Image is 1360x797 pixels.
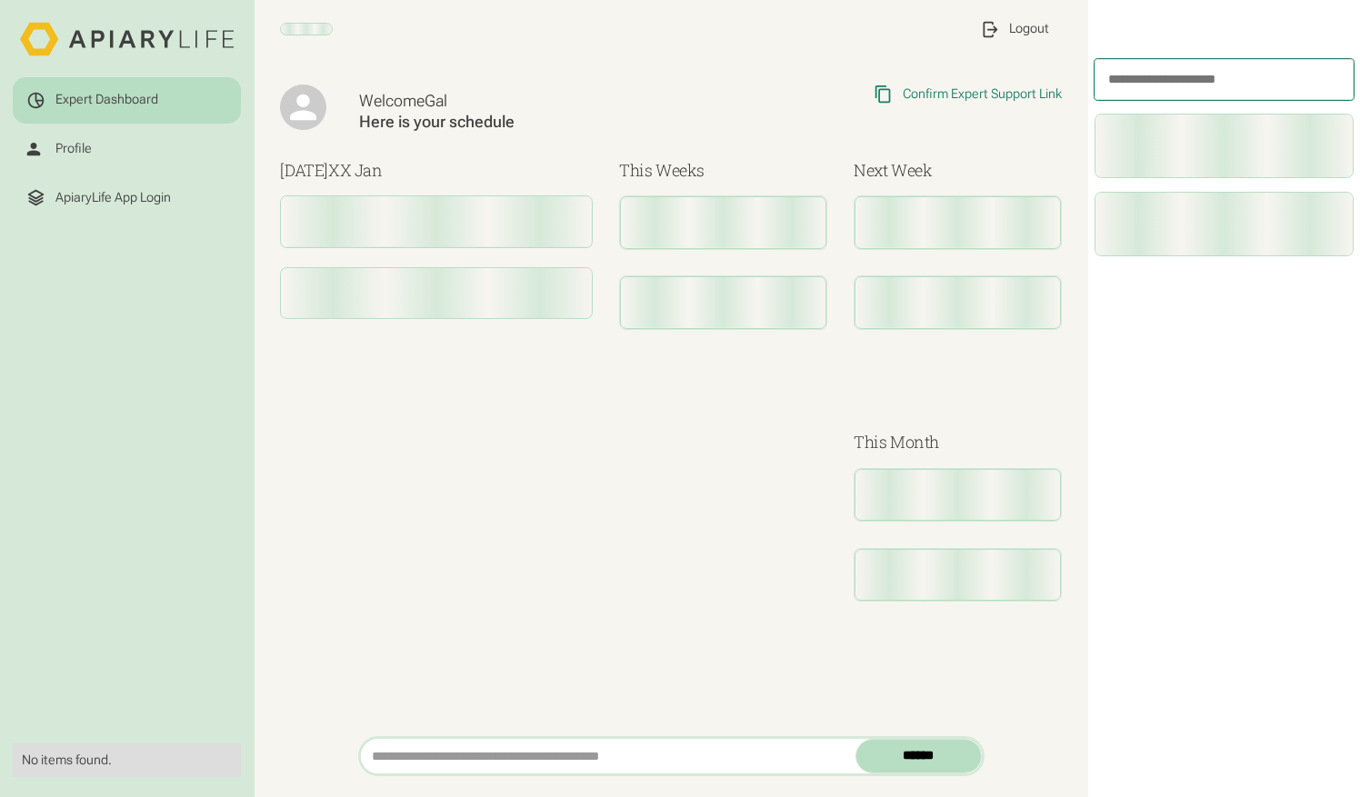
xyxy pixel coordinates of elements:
[55,141,92,157] div: Profile
[619,158,827,183] h3: This Weeks
[55,190,171,206] div: ApiaryLife App Login
[359,112,707,132] div: Here is your schedule
[1009,21,1049,37] div: Logout
[903,86,1062,103] div: Confirm Expert Support Link
[13,77,241,123] a: Expert Dashboard
[359,91,707,111] div: Welcome
[13,126,241,172] a: Profile
[328,159,383,181] span: XX Jan
[425,91,447,110] span: Gal
[966,6,1062,52] a: Logout
[854,158,1062,183] h3: Next Week
[55,92,158,108] div: Expert Dashboard
[854,430,1062,454] h3: This Month
[280,158,593,183] h3: [DATE]
[13,175,241,221] a: ApiaryLife App Login
[22,752,232,769] div: No items found.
